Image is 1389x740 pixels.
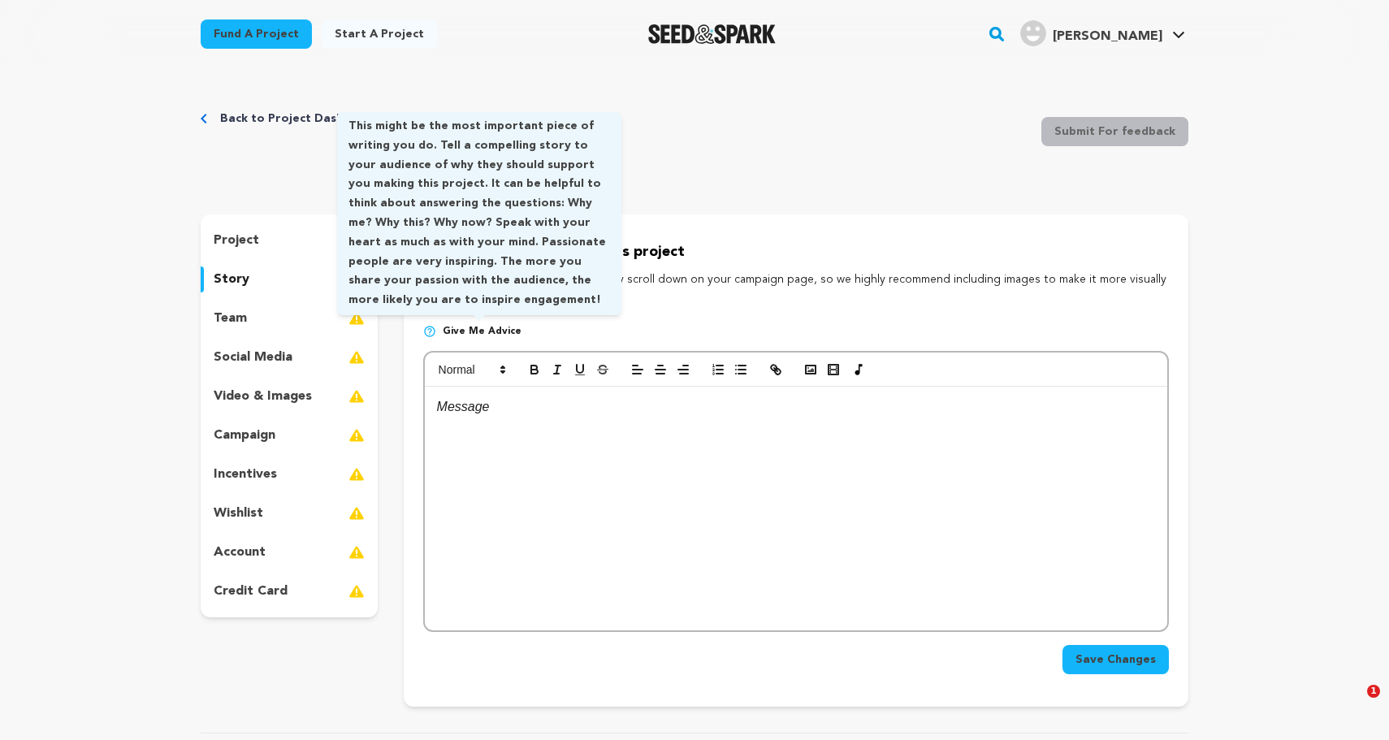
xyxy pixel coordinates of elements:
img: warning-full.svg [348,270,365,289]
img: warning-full.svg [348,543,365,562]
p: account [214,543,266,562]
a: Hudson L.'s Profile [1017,17,1188,46]
a: Seed&Spark Homepage [648,24,776,44]
img: warning-full.svg [348,582,365,601]
img: warning-full.svg [348,309,365,328]
img: warning-full.svg [348,465,365,484]
button: incentives [201,461,378,487]
p: incentives [214,465,277,484]
p: project [214,231,259,250]
span: Hudson L.'s Profile [1017,17,1188,51]
span: 1 [1367,685,1380,698]
p: Tell your audience about this project [423,240,1169,264]
a: Edit Project [405,110,474,127]
div: Hudson L.'s Profile [1020,20,1162,46]
p: video & images [214,387,312,406]
button: Submit For feedback [1041,117,1188,146]
img: warning-full.svg [348,426,365,445]
p: social media [214,348,292,367]
img: help-circle.svg [423,325,436,338]
span: [PERSON_NAME] [1053,30,1162,43]
p: campaign [214,426,275,445]
p: wishlist [214,504,263,523]
iframe: Intercom live chat [1334,685,1373,724]
a: Back to Project Dashboard [220,110,379,127]
span: Save Changes [1075,651,1156,668]
a: Fund a project [201,19,312,49]
p: This is what people will see when they scroll down on your campaign page, so we highly recommend ... [423,270,1169,309]
button: video & images [201,383,378,409]
button: credit card [201,578,378,604]
button: account [201,539,378,565]
p: credit card [214,582,288,601]
div: Breadcrumb [201,110,474,127]
button: project [201,227,378,253]
button: social media [201,344,378,370]
img: warning-full.svg [348,231,365,250]
a: Start a project [322,19,437,49]
button: team [201,305,378,331]
img: user.png [1020,20,1046,46]
img: warning-full.svg [348,504,365,523]
p: team [214,309,247,328]
button: Save Changes [1062,645,1169,674]
img: warning-full.svg [348,348,365,367]
button: story [201,266,378,292]
img: Seed&Spark Logo Dark Mode [648,24,776,44]
p: story [214,270,249,289]
span: Give me advice [443,325,521,338]
button: campaign [201,422,378,448]
button: wishlist [201,500,378,526]
img: warning-full.svg [348,387,365,406]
